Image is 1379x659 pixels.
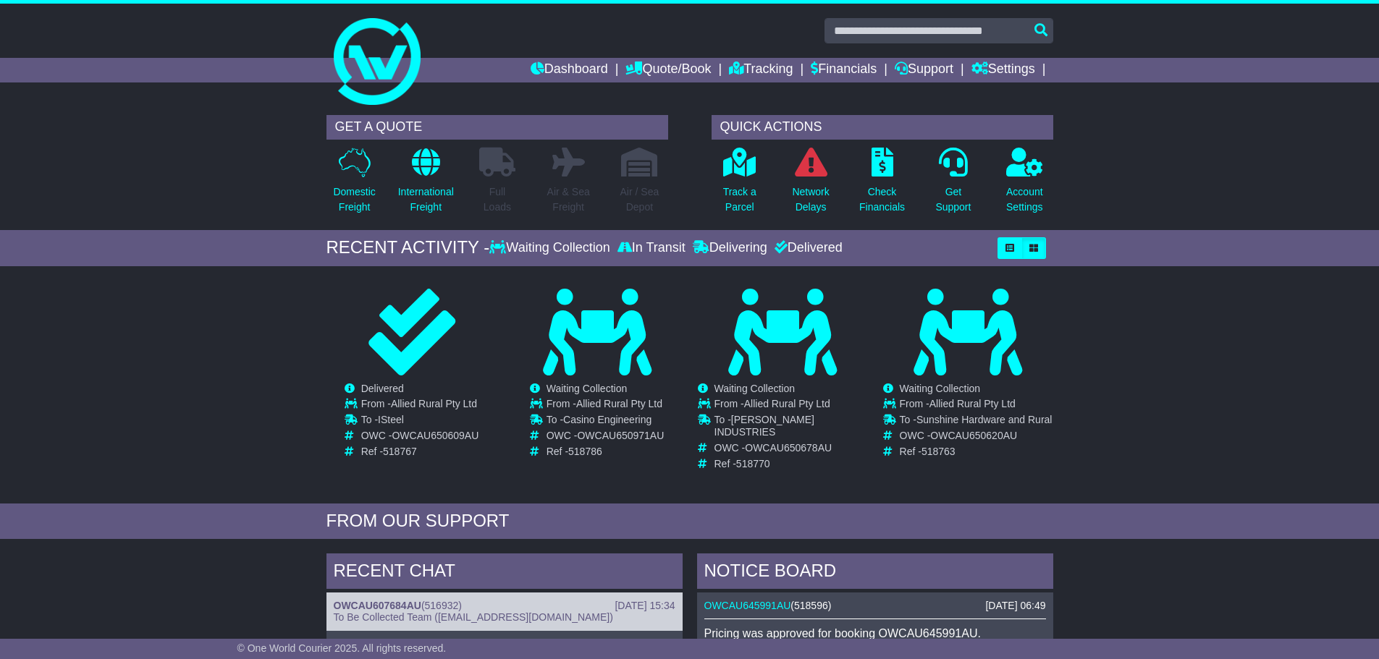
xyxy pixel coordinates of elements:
[922,446,956,457] span: 518763
[614,240,689,256] div: In Transit
[971,58,1035,82] a: Settings
[547,446,665,458] td: Ref -
[333,184,375,215] p: Domestic Freight
[714,442,867,458] td: OWC -
[334,611,613,623] span: To Be Collected Team ([EMAIL_ADDRESS][DOMAIN_NAME])
[547,383,628,394] span: Waiting Collection
[729,58,793,82] a: Tracking
[859,184,905,215] p: Check Financials
[479,184,515,215] p: Full Loads
[334,600,421,611] a: OWCAU607684AU
[326,237,490,258] div: RECENT ACTIVITY -
[895,58,953,82] a: Support
[361,446,479,458] td: Ref -
[929,398,1016,409] span: Allied Rural Pty Ltd
[576,398,662,409] span: Allied Rural Pty Ltd
[383,446,417,457] span: 518767
[745,442,832,454] span: OWCAU650678AU
[714,414,867,442] td: To -
[568,446,602,457] span: 518786
[714,414,814,438] span: [PERSON_NAME] INDUSTRIES
[859,147,906,223] a: CheckFinancials
[714,383,796,394] span: Waiting Collection
[326,511,1053,532] div: FROM OUR SUPPORT
[615,600,675,612] div: [DATE] 15:34
[712,115,1053,140] div: QUICK ACTIONS
[326,553,683,592] div: RECENT CHAT
[916,414,1053,425] span: Sunshine Hardware and Rural
[1006,184,1043,215] p: Account Settings
[531,58,608,82] a: Dashboard
[900,446,1053,458] td: Ref -
[547,398,665,414] td: From -
[935,184,971,215] p: Get Support
[1005,147,1044,223] a: AccountSettings
[723,184,756,215] p: Track a Parcel
[704,600,1046,612] div: ( )
[792,184,829,215] p: Network Delays
[397,147,455,223] a: InternationalFreight
[398,184,454,215] p: International Freight
[361,398,479,414] td: From -
[326,115,668,140] div: GET A QUOTE
[334,600,675,612] div: ( )
[714,398,867,414] td: From -
[392,430,478,441] span: OWCAU650609AU
[771,240,843,256] div: Delivered
[547,184,590,215] p: Air & Sea Freight
[736,458,770,469] span: 518770
[547,414,665,430] td: To -
[237,642,447,654] span: © One World Courier 2025. All rights reserved.
[689,240,771,256] div: Delivering
[900,414,1053,430] td: To -
[811,58,877,82] a: Financials
[930,430,1017,441] span: OWCAU650620AU
[332,147,376,223] a: DomesticFreight
[704,600,791,611] a: OWCAU645991AU
[489,240,613,256] div: Waiting Collection
[714,458,867,470] td: Ref -
[900,398,1053,414] td: From -
[391,398,477,409] span: Allied Rural Pty Ltd
[547,430,665,446] td: OWC -
[791,147,830,223] a: NetworkDelays
[577,430,664,441] span: OWCAU650971AU
[361,414,479,430] td: To -
[900,430,1053,446] td: OWC -
[361,430,479,446] td: OWC -
[697,553,1053,592] div: NOTICE BOARD
[935,147,971,223] a: GetSupport
[722,147,757,223] a: Track aParcel
[425,600,459,611] span: 516932
[620,184,659,215] p: Air / Sea Depot
[361,383,404,394] span: Delivered
[794,600,828,611] span: 518596
[563,414,651,425] span: Casino Engineering
[704,626,1046,640] p: Pricing was approved for booking OWCAU645991AU.
[985,600,1045,612] div: [DATE] 06:49
[378,414,404,425] span: ISteel
[625,58,711,82] a: Quote/Book
[744,398,830,409] span: Allied Rural Pty Ltd
[900,383,981,394] span: Waiting Collection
